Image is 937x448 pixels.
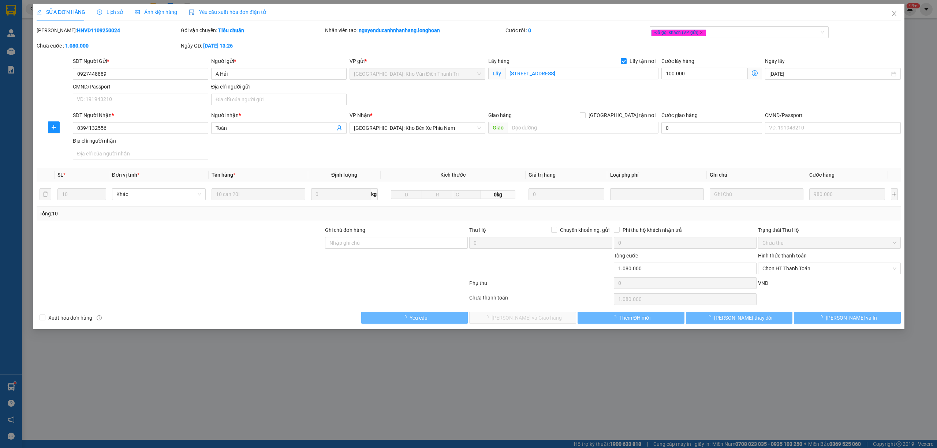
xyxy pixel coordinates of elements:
[607,168,706,182] th: Loại phụ phí
[18,44,123,71] span: [PHONE_NUMBER] - [DOMAIN_NAME]
[331,172,357,178] span: Định lượng
[57,172,63,178] span: SL
[72,57,208,65] div: SĐT Người Gửi
[72,137,208,145] div: Địa chỉ người nhận
[361,312,468,324] button: Yêu cầu
[350,57,485,65] div: VP gửi
[613,253,638,259] span: Tổng cước
[116,189,201,200] span: Khác
[336,125,342,131] span: user-add
[189,10,195,15] img: icon
[752,70,758,76] span: dollar-circle
[72,83,208,91] div: CMND/Passport
[884,4,904,24] button: Close
[189,9,266,15] span: Yêu cầu xuất hóa đơn điện tử
[354,123,481,133] span: Nha Trang: Kho Bến Xe Phía Nam
[135,9,177,15] span: Ảnh kiện hàng
[211,57,347,65] div: Người gửi
[218,27,244,33] b: Tiêu chuẩn
[528,27,531,33] b: 0
[48,124,59,130] span: plus
[402,315,410,320] span: loading
[661,58,694,64] label: Cước lấy hàng
[661,68,748,79] input: Cước lấy hàng
[481,190,515,199] span: 0kg
[211,188,305,200] input: VD: Bàn, Ghế
[488,58,509,64] span: Lấy hàng
[794,312,901,324] button: [PERSON_NAME] và In
[48,121,60,133] button: plus
[765,111,900,119] div: CMND/Passport
[528,172,555,178] span: Giá trị hàng
[706,168,806,182] th: Ghi chú
[469,227,486,233] span: Thu Hộ
[505,26,648,34] div: Cước rồi :
[354,68,481,79] span: Hà Nội: Kho Văn Điển Thanh Trì
[809,188,885,200] input: 0
[37,26,179,34] div: [PERSON_NAME]:
[758,280,768,286] span: VND
[37,10,42,15] span: edit
[410,314,428,322] span: Yêu cầu
[96,315,101,320] span: info-circle
[818,315,826,320] span: loading
[391,190,422,199] input: D
[440,172,466,178] span: Kích thước
[422,190,453,199] input: R
[469,312,576,324] button: [PERSON_NAME] và Giao hàng
[325,26,504,34] div: Nhân viên tạo:
[77,27,120,33] b: HNVD1109250024
[97,9,123,15] span: Lịch sử
[686,312,792,324] button: [PERSON_NAME] thay đổi
[626,57,658,65] span: Lấy tận nơi
[203,43,233,49] b: [DATE] 13:26
[211,111,347,119] div: Người nhận
[325,227,365,233] label: Ghi chú đơn hàng
[652,30,706,36] span: Đã gọi khách (VP gửi)
[211,83,347,91] div: Địa chỉ người gửi
[97,10,102,15] span: clock-circle
[709,188,803,200] input: Ghi Chú
[699,31,703,34] span: close
[488,68,505,79] span: Lấy
[15,30,124,41] strong: (Công Ty TNHH Chuyển Phát Nhanh Bảo An - MST: 0109597835)
[488,122,507,133] span: Giao
[578,312,684,324] button: Thêm ĐH mới
[135,10,140,15] span: picture
[72,148,208,159] input: Địa chỉ của người nhận
[762,263,896,274] span: Chọn HT Thanh Toán
[706,315,714,320] span: loading
[468,294,613,306] div: Chưa thanh toán
[765,58,785,64] label: Ngày lấy
[769,70,889,78] input: Ngày lấy
[891,11,897,16] span: close
[325,237,468,249] input: Ghi chú đơn hàng
[762,237,896,248] span: Chưa thu
[505,68,658,79] input: Lấy tận nơi
[507,122,658,133] input: Dọc đường
[181,26,324,34] div: Gói vận chuyển:
[809,172,834,178] span: Cước hàng
[585,111,658,119] span: [GEOGRAPHIC_DATA] tận nơi
[557,226,612,234] span: Chuyển khoản ng. gửi
[359,27,440,33] b: nguyenducanhnhanhang.longhoan
[65,43,89,49] b: 1.080.000
[112,172,139,178] span: Đơn vị tính
[45,314,95,322] span: Xuất hóa đơn hàng
[826,314,877,322] span: [PERSON_NAME] và In
[714,314,772,322] span: [PERSON_NAME] thay đổi
[619,226,684,234] span: Phí thu hộ khách nhận trả
[758,226,900,234] div: Trạng thái Thu Hộ
[758,253,806,259] label: Hình thức thanh toán
[452,190,481,199] input: C
[211,172,235,178] span: Tên hàng
[619,314,650,322] span: Thêm ĐH mới
[40,188,51,200] button: delete
[661,122,762,134] input: Cước giao hàng
[891,188,897,200] button: plus
[661,112,697,118] label: Cước giao hàng
[350,112,370,118] span: VP Nhận
[16,11,123,27] strong: BIÊN NHẬN VẬN CHUYỂN BẢO AN EXPRESS
[37,42,179,50] div: Chưa cước :
[211,94,347,105] input: Địa chỉ của người gửi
